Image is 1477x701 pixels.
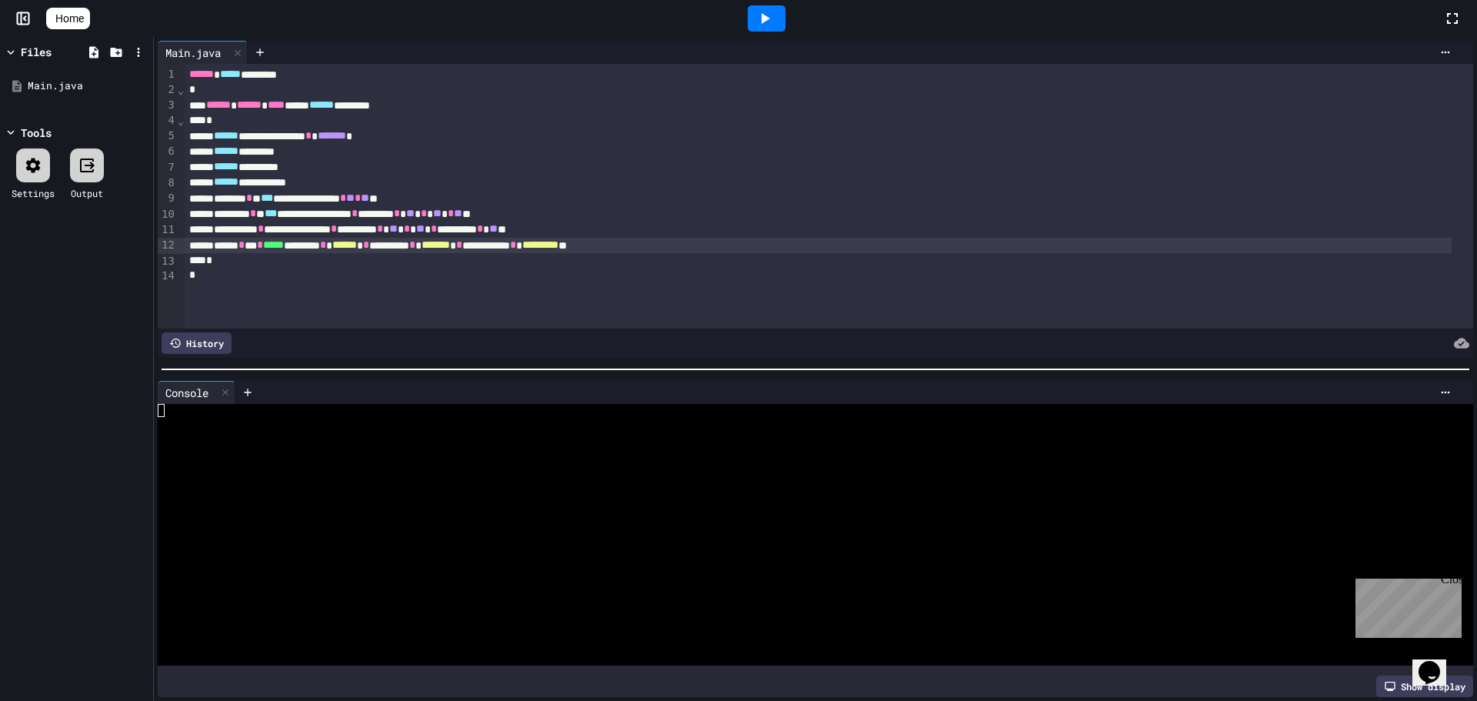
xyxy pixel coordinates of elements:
[21,44,52,60] div: Files
[162,332,232,354] div: History
[158,82,177,98] div: 2
[71,186,103,200] div: Output
[158,129,177,144] div: 5
[158,160,177,175] div: 7
[1349,572,1462,638] iframe: chat widget
[158,113,177,129] div: 4
[158,381,235,404] div: Console
[158,222,177,238] div: 11
[158,175,177,191] div: 8
[158,45,228,61] div: Main.java
[158,98,177,113] div: 3
[177,115,185,127] span: Fold line
[158,41,248,64] div: Main.java
[46,8,90,29] a: Home
[158,385,216,401] div: Console
[21,125,52,141] div: Tools
[158,269,177,284] div: 14
[6,6,106,98] div: Chat with us now!Close
[1376,676,1473,697] div: Show display
[28,78,148,94] div: Main.java
[158,238,177,253] div: 12
[177,84,185,96] span: Fold line
[1412,639,1462,686] iframe: chat widget
[158,144,177,159] div: 6
[158,191,177,206] div: 9
[55,11,84,26] span: Home
[158,207,177,222] div: 10
[158,254,177,269] div: 13
[158,67,177,82] div: 1
[12,186,55,200] div: Settings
